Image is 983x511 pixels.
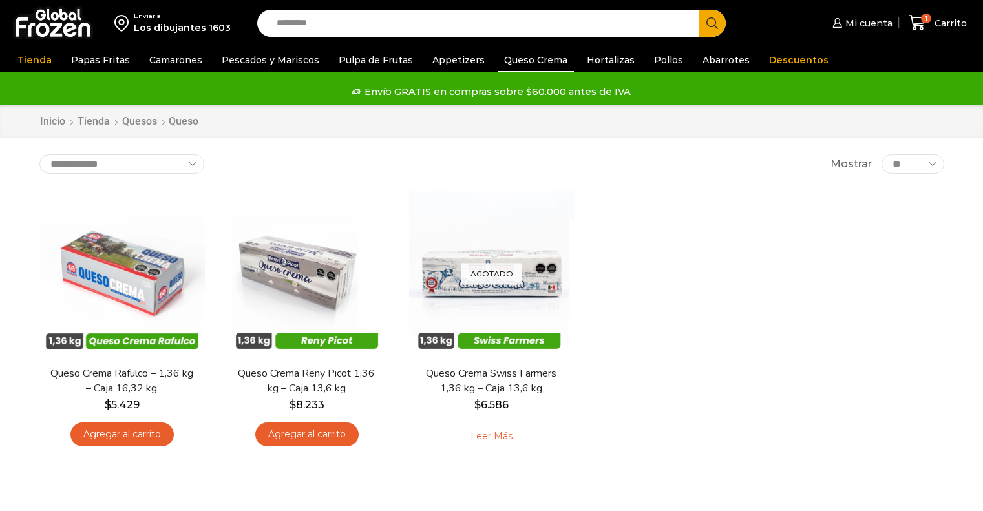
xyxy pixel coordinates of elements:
[122,114,158,129] a: Quesos
[232,366,381,396] a: Queso Crema Reny Picot 1,36 kg – Caja 13,6 kg
[699,10,726,37] button: Search button
[39,114,66,129] a: Inicio
[77,114,111,129] a: Tienda
[105,399,111,411] span: $
[134,21,231,34] div: Los dibujantes 1603
[931,17,967,30] span: Carrito
[169,115,198,127] h1: Queso
[905,8,970,38] a: 1 Carrito
[474,399,509,411] bdi: 6.586
[255,422,359,446] a: Agregar al carrito: “Queso Crema Reny Picot 1,36 kg - Caja 13,6 kg”
[580,48,641,72] a: Hortalizas
[114,12,134,34] img: address-field-icon.svg
[498,48,574,72] a: Queso Crema
[105,399,140,411] bdi: 5.429
[426,48,491,72] a: Appetizers
[143,48,209,72] a: Camarones
[461,264,522,285] p: Agotado
[450,422,533,450] a: Leé más sobre “Queso Crema Swiss Farmers 1,36 kg - Caja 13,6 kg”
[332,48,419,72] a: Pulpa de Frutas
[65,48,136,72] a: Papas Fritas
[696,48,756,72] a: Abarrotes
[134,12,231,21] div: Enviar a
[830,157,872,172] span: Mostrar
[648,48,690,72] a: Pollos
[921,14,931,24] span: 1
[70,422,174,446] a: Agregar al carrito: “Queso Crema Rafulco - 1,36 kg - Caja 16,32 kg”
[47,366,196,396] a: Queso Crema Rafulco – 1,36 kg – Caja 16,32 kg
[215,48,326,72] a: Pescados y Mariscos
[39,114,198,129] nav: Breadcrumb
[290,399,296,411] span: $
[474,399,481,411] span: $
[763,48,835,72] a: Descuentos
[417,366,565,396] a: Queso Crema Swiss Farmers 1,36 kg – Caja 13,6 kg
[39,154,204,174] select: Pedido de la tienda
[842,17,893,30] span: Mi cuenta
[829,10,893,36] a: Mi cuenta
[11,48,58,72] a: Tienda
[290,399,324,411] bdi: 8.233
